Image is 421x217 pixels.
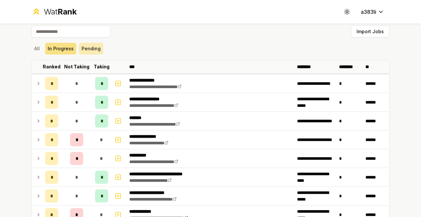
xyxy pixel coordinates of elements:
[94,63,110,70] p: Taking
[43,63,61,70] p: Ranked
[79,43,103,55] button: Pending
[64,63,89,70] p: Not Taking
[351,26,389,37] button: Import Jobs
[45,43,76,55] button: In Progress
[356,6,389,18] button: a383li
[32,43,42,55] button: All
[58,7,77,16] span: Rank
[44,7,77,17] div: Wat
[32,7,77,17] a: WatRank
[361,8,376,16] span: a383li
